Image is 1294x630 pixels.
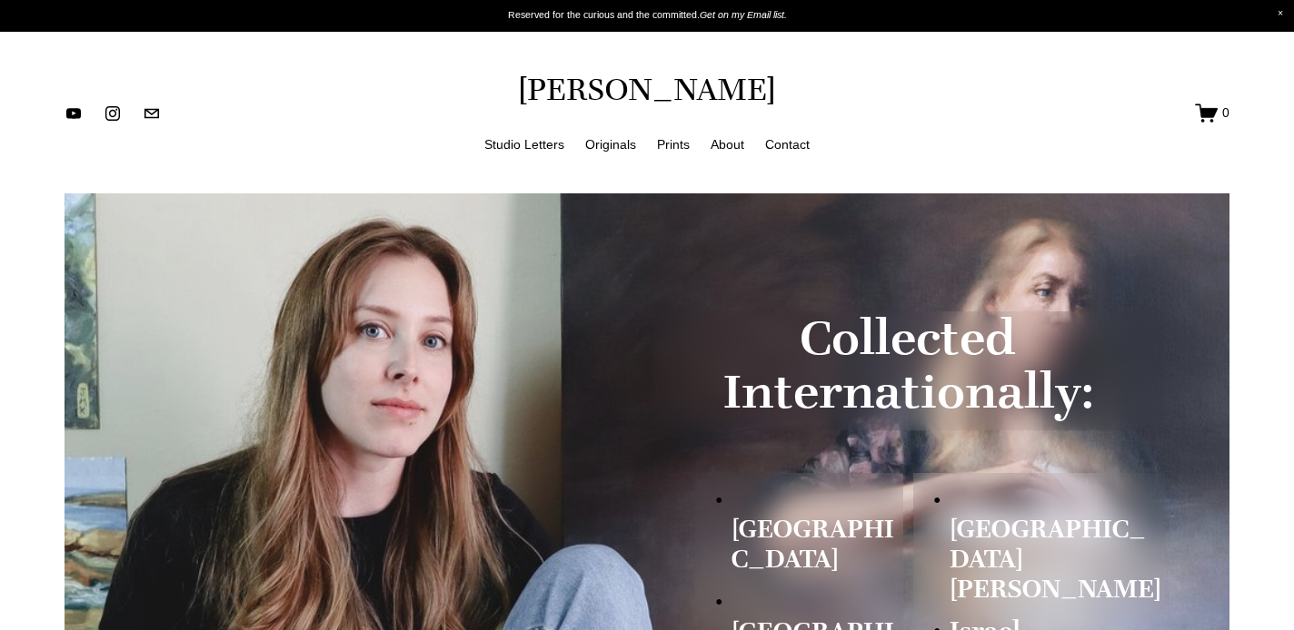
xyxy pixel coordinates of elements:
[723,308,1094,421] strong: Collected Internationally:
[765,133,810,155] a: Contact
[65,104,83,123] a: YouTube
[1195,102,1229,124] a: 0 items in cart
[143,104,161,123] a: jennifermariekeller@gmail.com
[711,133,744,155] a: About
[585,133,636,155] a: Originals
[104,104,122,123] a: instagram-unauth
[518,70,776,108] a: [PERSON_NAME]
[1222,104,1229,121] span: 0
[950,512,1161,605] strong: [GEOGRAPHIC_DATA][PERSON_NAME]
[484,133,564,155] a: Studio Letters
[732,512,894,575] strong: [GEOGRAPHIC_DATA]
[657,133,690,155] a: Prints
